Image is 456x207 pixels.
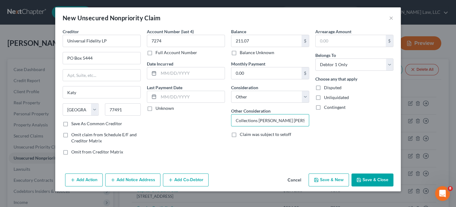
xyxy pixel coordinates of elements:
label: Balance [231,28,246,35]
div: Close [108,2,119,14]
h1: [PERSON_NAME] [30,3,70,8]
label: Arrearage Amount [315,28,351,35]
span: Omit from Creditor Matrix [71,149,123,154]
a: Help Center [10,98,83,109]
input: Enter zip... [105,103,141,116]
span: Belongs To [315,53,336,58]
label: Balance Unknown [240,50,274,56]
span: Contingent [324,105,346,110]
iframe: Intercom live chat [435,186,450,201]
input: MM/DD/YYYY [159,67,225,79]
div: In observance of the NextChapter team will be out of office on . Our team will be unavailable for... [10,52,96,94]
input: XXXX [147,35,225,47]
button: go back [4,2,16,14]
div: Emma says… [5,48,118,139]
div: In observance of[DATE],the NextChapter team will be out of office on[DATE]. Our team will be unav... [5,48,101,125]
button: Gif picker [19,160,24,165]
label: Consideration [231,84,258,91]
input: Enter address... [63,52,140,64]
button: Add Action [65,173,103,186]
button: Cancel [283,174,306,186]
input: Apt, Suite, etc... [63,70,140,81]
label: Unknown [155,105,174,111]
label: Date Incurred [147,61,173,67]
span: Unliquidated [324,95,349,100]
label: Save As Common Creditor [71,121,122,127]
button: Add Notice Address [105,173,160,186]
div: $ [386,35,393,47]
div: $ [301,35,309,47]
div: We encourage you to use the to answer any questions and we will respond to any unanswered inquiri... [10,97,96,121]
div: [PERSON_NAME] • 31m ago [10,126,62,130]
label: Choose any that apply [315,76,357,82]
button: × [389,14,393,22]
button: Send a message… [106,157,116,167]
input: 0.00 [231,67,301,79]
button: Save & New [309,173,349,186]
label: Other Consideration [231,108,271,114]
label: Monthly Payment [231,61,265,67]
input: 0.00 [316,35,386,47]
input: Search creditor by name... [63,35,141,47]
button: Start recording [39,160,44,165]
span: Omit claim from Schedule E/F and Creditor Matrix [71,132,137,143]
p: Active [30,8,42,14]
span: Creditor [63,29,79,34]
div: $ [301,67,309,79]
span: Claim was subject to setoff [240,132,291,137]
button: Emoji picker [10,160,15,165]
img: Profile image for Emma [18,3,27,13]
button: Upload attachment [29,160,34,165]
button: Add Co-Debtor [163,173,209,186]
input: Specify... [231,114,309,126]
b: [DATE] [15,64,31,69]
button: Home [97,2,108,14]
input: 0.00 [231,35,301,47]
button: Save & Close [351,173,393,186]
textarea: Message… [5,147,118,157]
b: [DATE], [46,52,64,57]
label: Last Payment Date [147,84,182,91]
b: [DATE] [15,89,31,94]
span: 8 [448,186,453,191]
span: Disputed [324,85,342,90]
label: Full Account Number [155,50,197,56]
input: Enter city... [63,86,140,98]
div: New Unsecured Nonpriority Claim [63,14,160,22]
label: Account Number (last 4) [147,28,194,35]
input: MM/DD/YYYY [159,91,225,103]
